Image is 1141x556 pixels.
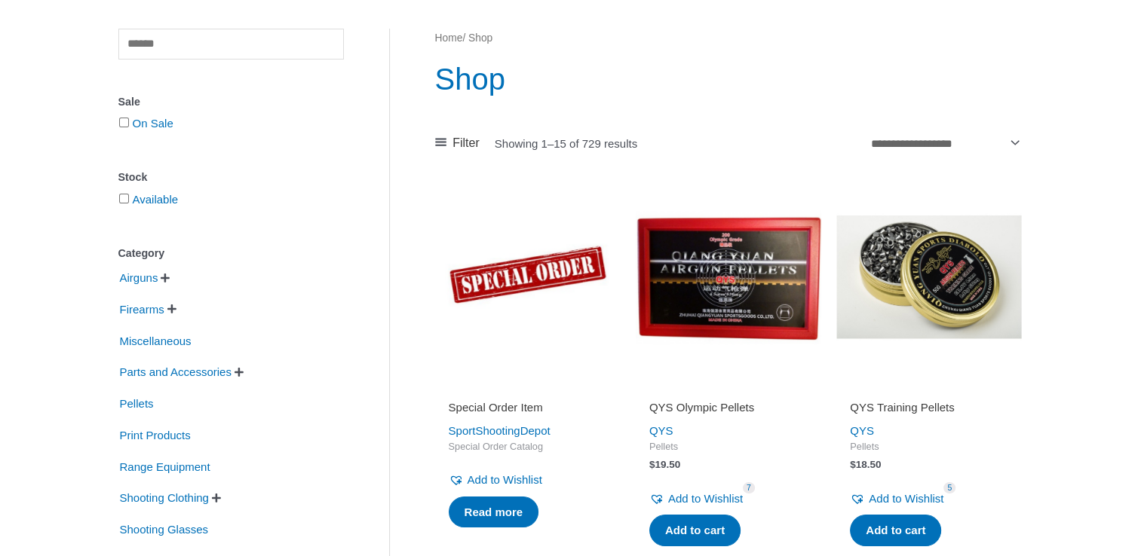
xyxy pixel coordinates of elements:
[449,424,551,437] a: SportShootingDepot
[118,396,155,409] a: Pellets
[133,193,179,206] a: Available
[118,243,344,264] div: Category
[649,459,655,470] span: $
[943,482,955,493] span: 5
[118,359,233,385] span: Parts and Accessories
[850,459,881,470] bdi: 18.50
[118,428,192,441] a: Print Products
[850,488,943,509] a: Add to Wishlist
[850,459,856,470] span: $
[449,400,607,415] h2: Special Order Item
[119,194,129,203] input: Available
[118,490,210,503] a: Shooting Clothing
[118,328,193,354] span: Miscellaneous
[435,132,480,154] a: Filter
[449,400,607,420] a: Special Order Item
[118,302,166,315] a: Firearms
[636,184,821,369] img: QYS Olympic Pellets
[649,424,673,437] a: QYS
[850,515,941,546] a: Add to cart: “QYS Training Pellets”
[449,441,607,454] span: Special Order Catalog
[133,117,173,130] a: On Sale
[668,492,743,505] span: Add to Wishlist
[468,473,542,486] span: Add to Wishlist
[161,273,170,283] span: 
[743,482,755,493] span: 7
[495,138,637,149] p: Showing 1–15 of 729 results
[869,492,943,505] span: Add to Wishlist
[850,379,1008,397] iframe: Customer reviews powered by Trustpilot
[118,485,210,511] span: Shooting Clothing
[836,184,1022,369] img: QYS Training Pellets
[649,515,741,546] a: Add to cart: “QYS Olympic Pellets”
[118,91,344,113] div: Sale
[118,265,160,291] span: Airguns
[649,379,808,397] iframe: Customer reviews powered by Trustpilot
[118,391,155,417] span: Pellets
[235,367,244,377] span: 
[452,132,480,154] span: Filter
[118,297,166,322] span: Firearms
[118,459,212,472] a: Range Equipment
[435,58,1023,100] h1: Shop
[118,454,212,480] span: Range Equipment
[118,270,160,283] a: Airguns
[167,304,176,314] span: 
[212,493,221,503] span: 
[435,184,621,369] img: Special Order Item
[850,400,1008,415] h2: QYS Training Pellets
[649,400,808,420] a: QYS Olympic Pellets
[118,517,210,542] span: Shooting Glasses
[649,488,743,509] a: Add to Wishlist
[118,365,233,377] a: Parts and Accessories
[850,400,1008,420] a: QYS Training Pellets
[649,400,808,415] h2: QYS Olympic Pellets
[435,29,1023,48] nav: Breadcrumb
[850,441,1008,454] span: Pellets
[649,441,808,454] span: Pellets
[118,423,192,448] span: Print Products
[119,118,129,127] input: On Sale
[649,459,680,470] bdi: 19.50
[449,496,539,528] a: Read more about “Special Order Item”
[850,424,874,437] a: QYS
[449,469,542,490] a: Add to Wishlist
[866,130,1023,155] select: Shop order
[118,166,344,188] div: Stock
[118,522,210,535] a: Shooting Glasses
[435,32,463,44] a: Home
[118,333,193,346] a: Miscellaneous
[449,379,607,397] iframe: Customer reviews powered by Trustpilot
